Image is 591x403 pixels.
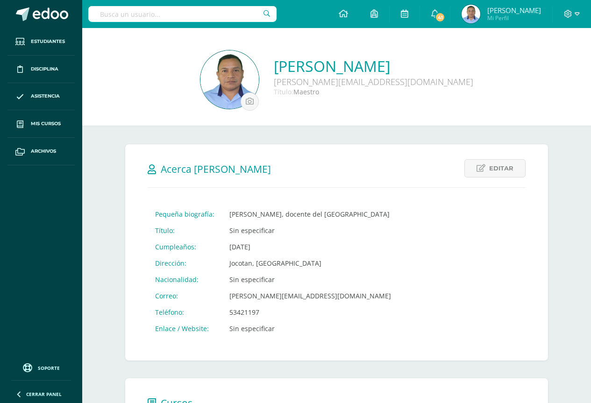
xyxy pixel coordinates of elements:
[148,271,222,288] td: Nacionalidad:
[462,5,480,23] img: 23e8710bf1a66a253e536f1c80b3e19a.png
[161,163,271,176] span: Acerca [PERSON_NAME]
[222,320,399,337] td: Sin especificar
[148,222,222,239] td: Título:
[222,255,399,271] td: Jocotan, [GEOGRAPHIC_DATA]
[148,320,222,337] td: Enlace / Website:
[200,50,259,109] img: f00bc123b7f422f750e8a531eacbc058.png
[148,288,222,304] td: Correo:
[435,12,445,22] span: 41
[293,87,319,96] span: Maestro
[88,6,277,22] input: Busca un usuario...
[31,120,61,127] span: Mis cursos
[222,304,399,320] td: 53421197
[274,56,473,76] a: [PERSON_NAME]
[148,239,222,255] td: Cumpleaños:
[464,159,526,177] a: Editar
[148,304,222,320] td: Teléfono:
[222,222,399,239] td: Sin especificar
[38,365,60,371] span: Soporte
[222,271,399,288] td: Sin especificar
[7,138,75,165] a: Archivos
[489,160,513,177] span: Editar
[148,206,222,222] td: Pequeña biografía:
[26,391,62,397] span: Cerrar panel
[11,361,71,374] a: Soporte
[31,65,58,73] span: Disciplina
[31,92,60,100] span: Asistencia
[487,14,541,22] span: Mi Perfil
[222,206,399,222] td: [PERSON_NAME], docente del [GEOGRAPHIC_DATA]
[31,148,56,155] span: Archivos
[222,239,399,255] td: [DATE]
[148,255,222,271] td: Dirección:
[7,110,75,138] a: Mis cursos
[7,28,75,56] a: Estudiantes
[487,6,541,15] span: [PERSON_NAME]
[7,83,75,111] a: Asistencia
[274,76,473,87] div: [PERSON_NAME][EMAIL_ADDRESS][DOMAIN_NAME]
[222,288,399,304] td: [PERSON_NAME][EMAIL_ADDRESS][DOMAIN_NAME]
[7,56,75,83] a: Disciplina
[31,38,65,45] span: Estudiantes
[274,87,293,96] span: Título:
